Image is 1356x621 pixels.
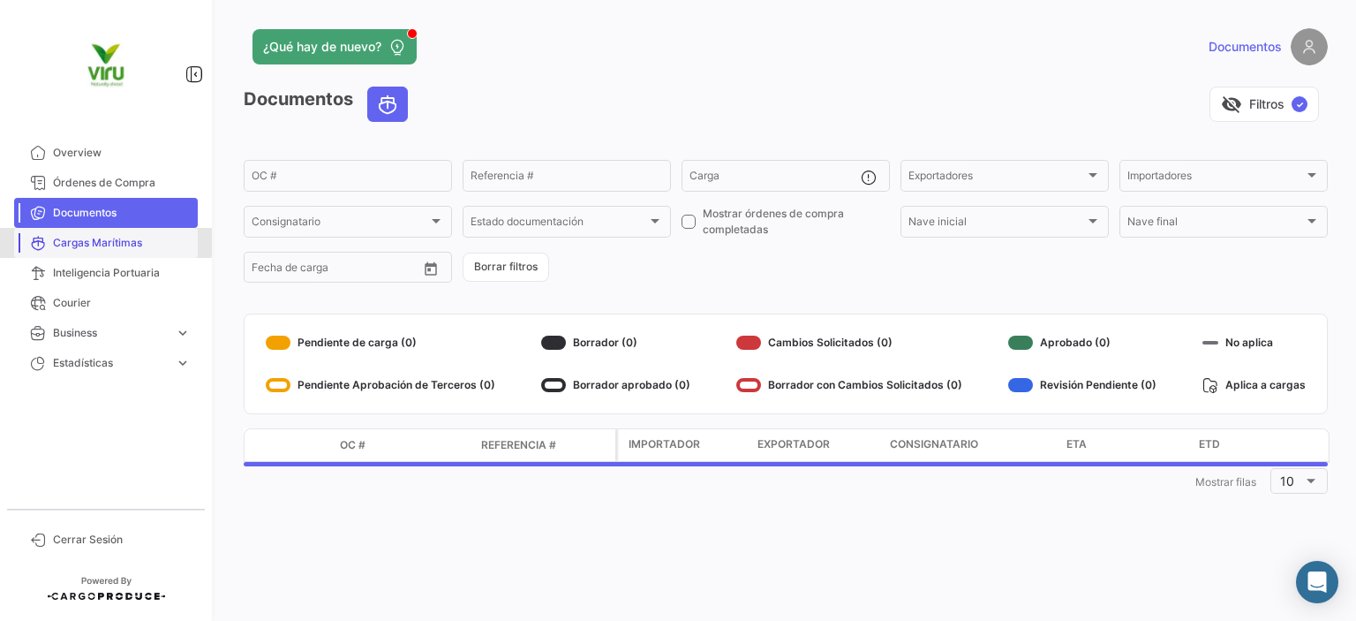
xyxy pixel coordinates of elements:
[1209,87,1319,122] button: visibility_offFiltros✓
[736,371,962,399] div: Borrador con Cambios Solicitados (0)
[263,38,381,56] span: ¿Qué hay de nuevo?
[340,437,365,453] span: OC #
[1192,429,1324,461] datatable-header-cell: ETD
[62,21,150,110] img: viru.png
[418,255,444,282] button: Open calendar
[53,145,191,161] span: Overview
[736,329,962,357] div: Cambios Solicitados (0)
[280,438,333,452] datatable-header-cell: Modo de Transporte
[252,264,283,276] input: Desde
[53,265,191,281] span: Inteligencia Portuaria
[175,355,191,371] span: expand_more
[463,253,549,282] button: Borrar filtros
[474,430,615,460] datatable-header-cell: Referencia #
[890,436,978,452] span: Consignatario
[1280,473,1294,488] span: 10
[296,264,375,276] input: Hasta
[908,172,1085,185] span: Exportadores
[1008,371,1156,399] div: Revisión Pendiente (0)
[175,325,191,341] span: expand_more
[618,429,750,461] datatable-header-cell: Importador
[333,430,474,460] datatable-header-cell: OC #
[53,235,191,251] span: Cargas Marítimas
[266,329,495,357] div: Pendiente de carga (0)
[1209,38,1282,56] span: Documentos
[14,138,198,168] a: Overview
[14,168,198,198] a: Órdenes de Compra
[368,87,407,121] button: Ocean
[481,437,556,453] span: Referencia #
[471,218,647,231] span: Estado documentación
[14,228,198,258] a: Cargas Marítimas
[908,218,1085,231] span: Nave inicial
[1066,436,1087,452] span: ETA
[541,329,690,357] div: Borrador (0)
[629,436,700,452] span: Importador
[1199,436,1220,452] span: ETD
[53,205,191,221] span: Documentos
[53,355,168,371] span: Estadísticas
[53,325,168,341] span: Business
[244,87,413,122] h3: Documentos
[1291,28,1328,65] img: placeholder-user.png
[252,29,417,64] button: ¿Qué hay de nuevo?
[14,288,198,318] a: Courier
[1202,329,1306,357] div: No aplica
[14,258,198,288] a: Inteligencia Portuaria
[750,429,883,461] datatable-header-cell: Exportador
[1292,96,1307,112] span: ✓
[1221,94,1242,115] span: visibility_off
[541,371,690,399] div: Borrador aprobado (0)
[883,429,1059,461] datatable-header-cell: Consignatario
[1127,172,1304,185] span: Importadores
[53,532,191,548] span: Cerrar Sesión
[53,295,191,311] span: Courier
[757,436,830,452] span: Exportador
[53,175,191,191] span: Órdenes de Compra
[1008,329,1156,357] div: Aprobado (0)
[703,206,890,238] span: Mostrar órdenes de compra completadas
[14,198,198,228] a: Documentos
[266,371,495,399] div: Pendiente Aprobación de Terceros (0)
[1202,371,1306,399] div: Aplica a cargas
[1059,429,1192,461] datatable-header-cell: ETA
[1195,475,1256,488] span: Mostrar filas
[1127,218,1304,231] span: Nave final
[252,218,428,231] span: Consignatario
[1296,561,1338,603] div: Abrir Intercom Messenger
